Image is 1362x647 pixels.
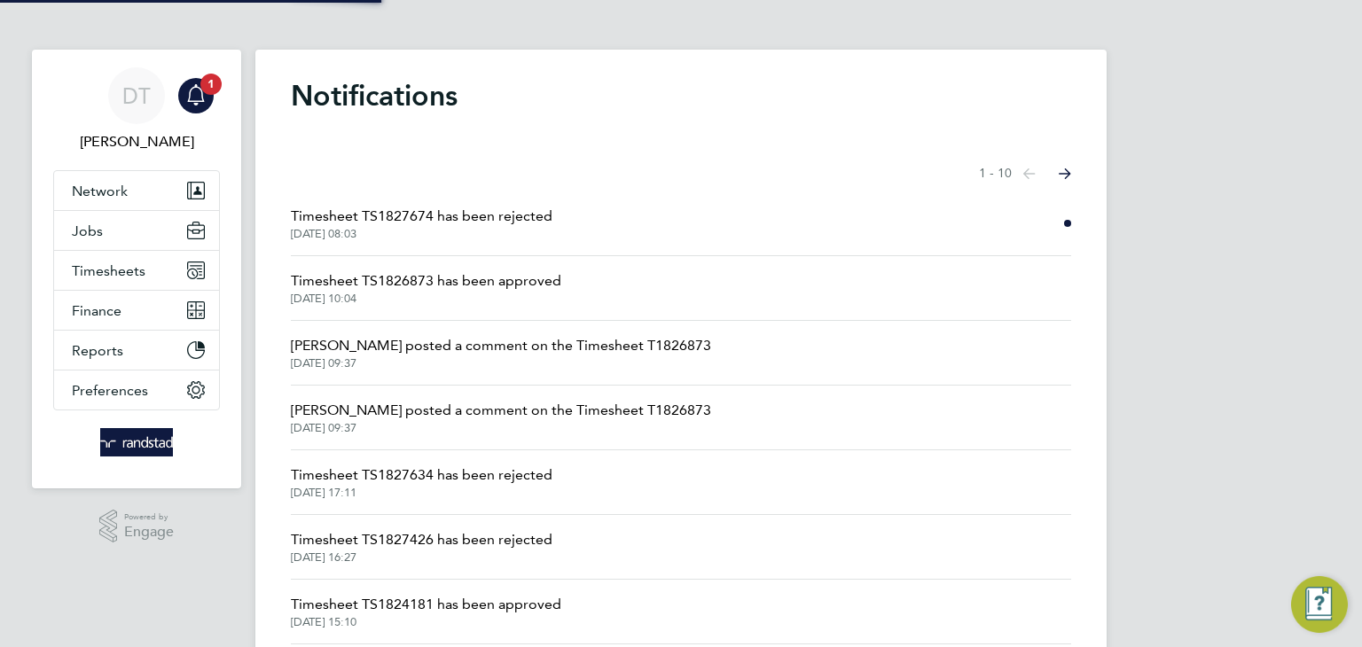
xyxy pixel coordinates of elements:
[291,78,1071,113] h1: Notifications
[979,165,1012,183] span: 1 - 10
[291,594,561,629] a: Timesheet TS1824181 has been approved[DATE] 15:10
[178,67,214,124] a: 1
[54,291,219,330] button: Finance
[291,335,711,356] span: [PERSON_NAME] posted a comment on the Timesheet T1826873
[291,270,561,292] span: Timesheet TS1826873 has been approved
[291,486,552,500] span: [DATE] 17:11
[291,400,711,435] a: [PERSON_NAME] posted a comment on the Timesheet T1826873[DATE] 09:37
[291,594,561,615] span: Timesheet TS1824181 has been approved
[1291,576,1348,633] button: Engage Resource Center
[54,331,219,370] button: Reports
[53,428,220,456] a: Go to home page
[124,510,174,525] span: Powered by
[291,270,561,306] a: Timesheet TS1826873 has been approved[DATE] 10:04
[291,227,552,241] span: [DATE] 08:03
[53,131,220,152] span: Daniel Tisseyre
[72,183,128,199] span: Network
[291,529,552,565] a: Timesheet TS1827426 has been rejected[DATE] 16:27
[54,171,219,210] button: Network
[100,428,174,456] img: randstad-logo-retina.png
[291,421,711,435] span: [DATE] 09:37
[53,67,220,152] a: DT[PERSON_NAME]
[99,510,175,543] a: Powered byEngage
[979,156,1071,191] nav: Select page of notifications list
[291,292,561,306] span: [DATE] 10:04
[54,211,219,250] button: Jobs
[122,84,151,107] span: DT
[291,464,552,500] a: Timesheet TS1827634 has been rejected[DATE] 17:11
[54,251,219,290] button: Timesheets
[72,262,145,279] span: Timesheets
[124,525,174,540] span: Engage
[291,529,552,550] span: Timesheet TS1827426 has been rejected
[72,302,121,319] span: Finance
[72,382,148,399] span: Preferences
[72,342,123,359] span: Reports
[32,50,241,488] nav: Main navigation
[200,74,222,95] span: 1
[72,222,103,239] span: Jobs
[291,356,711,370] span: [DATE] 09:37
[291,335,711,370] a: [PERSON_NAME] posted a comment on the Timesheet T1826873[DATE] 09:37
[54,370,219,409] button: Preferences
[291,206,552,227] span: Timesheet TS1827674 has been rejected
[291,550,552,565] span: [DATE] 16:27
[291,464,552,486] span: Timesheet TS1827634 has been rejected
[291,400,711,421] span: [PERSON_NAME] posted a comment on the Timesheet T1826873
[291,615,561,629] span: [DATE] 15:10
[291,206,552,241] a: Timesheet TS1827674 has been rejected[DATE] 08:03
